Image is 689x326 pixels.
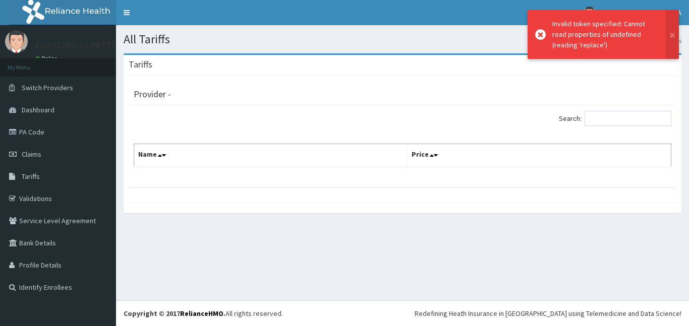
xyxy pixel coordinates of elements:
[134,90,171,99] h3: Provider -
[552,19,656,50] div: Invalid token specified: Cannot read properties of undefined (reading 'replace')
[5,30,28,53] img: User Image
[134,144,408,167] th: Name
[35,41,144,50] p: EHA CLINICS LIMITED ABUJA
[602,8,681,17] span: EHA CLINICS LIMITED ABUJA
[35,55,60,62] a: Online
[124,309,225,318] strong: Copyright © 2017 .
[559,111,671,126] label: Search:
[22,105,54,114] span: Dashboard
[415,308,681,318] div: Redefining Heath Insurance in [GEOGRAPHIC_DATA] using Telemedicine and Data Science!
[408,144,671,167] th: Price
[180,309,223,318] a: RelianceHMO
[124,33,681,46] h1: All Tariffs
[22,150,41,159] span: Claims
[116,300,689,326] footer: All rights reserved.
[585,111,671,126] input: Search:
[22,83,73,92] span: Switch Providers
[129,60,152,69] h3: Tariffs
[22,172,40,181] span: Tariffs
[583,7,596,19] img: User Image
